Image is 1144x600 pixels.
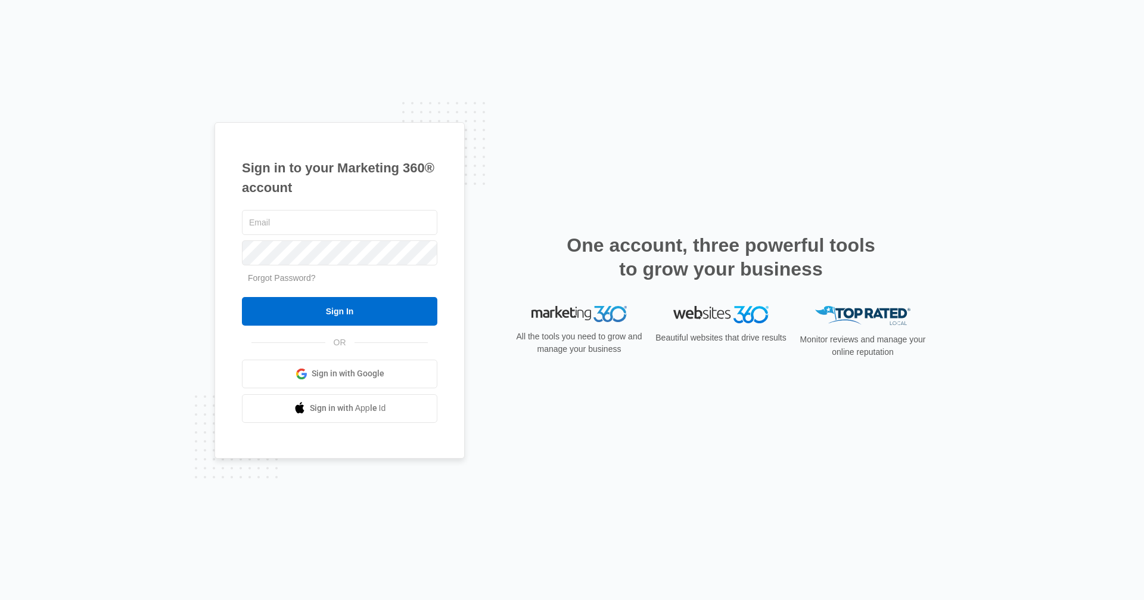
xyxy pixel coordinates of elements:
input: Email [242,210,437,235]
img: Top Rated Local [815,306,910,326]
img: Marketing 360 [531,306,627,323]
span: OR [325,336,355,349]
p: Monitor reviews and manage your online reputation [796,333,929,358]
span: Sign in with Apple Id [310,402,386,415]
a: Sign in with Apple Id [242,394,437,423]
p: All the tools you need to grow and manage your business [512,330,646,355]
span: Sign in with Google [312,367,384,380]
h2: One account, three powerful tools to grow your business [563,233,879,281]
h1: Sign in to your Marketing 360® account [242,158,437,197]
a: Forgot Password? [248,273,316,283]
p: Beautiful websites that drive results [654,332,788,344]
input: Sign In [242,297,437,326]
a: Sign in with Google [242,360,437,388]
img: Websites 360 [673,306,769,323]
